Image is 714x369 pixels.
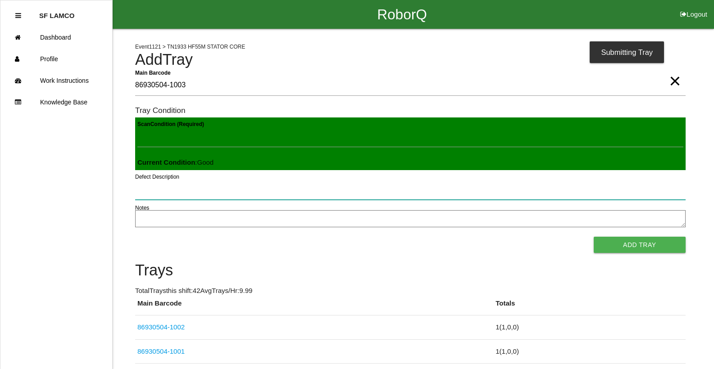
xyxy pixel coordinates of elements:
[590,41,664,63] div: Submitting Tray
[0,91,112,113] a: Knowledge Base
[669,63,681,81] span: Clear Input
[135,298,493,315] th: Main Barcode
[493,339,685,364] td: 1 ( 1 , 0 , 0 )
[137,158,195,166] b: Current Condition
[135,69,171,76] b: Main Barcode
[135,173,179,181] label: Defect Description
[594,237,686,253] button: Add Tray
[493,315,685,340] td: 1 ( 1 , 0 , 0 )
[493,298,685,315] th: Totals
[0,48,112,70] a: Profile
[137,121,204,127] b: Scan Condition (Required)
[0,27,112,48] a: Dashboard
[0,70,112,91] a: Work Instructions
[137,323,185,331] a: 86930504-1002
[15,5,21,27] div: Close
[135,262,686,279] h4: Trays
[135,286,686,296] p: Total Trays this shift: 42 Avg Trays /Hr: 9.99
[135,44,245,50] span: Event 1121 > TN1933 HF55M STATOR CORE
[137,347,185,355] a: 86930504-1001
[135,204,149,212] label: Notes
[135,106,686,115] h6: Tray Condition
[135,75,686,96] input: Required
[39,5,74,19] p: SF LAMCO
[135,51,686,68] h4: Add Tray
[137,158,214,166] span: : Good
